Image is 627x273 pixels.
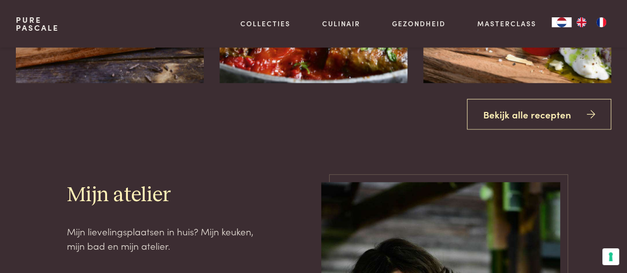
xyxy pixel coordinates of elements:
[591,17,611,27] a: FR
[552,17,611,27] aside: Language selected: Nederlands
[67,182,255,209] h2: Mijn atelier
[552,17,571,27] div: Language
[322,18,360,29] a: Culinair
[392,18,446,29] a: Gezondheid
[602,248,619,265] button: Uw voorkeuren voor toestemming voor trackingtechnologieën
[477,18,536,29] a: Masterclass
[240,18,290,29] a: Collecties
[16,16,59,32] a: PurePascale
[571,17,591,27] a: EN
[467,99,612,130] a: Bekijk alle recepten
[67,224,255,253] p: Mijn lievelingsplaatsen in huis? Mijn keuken, mijn bad en mijn atelier.
[552,17,571,27] a: NL
[571,17,611,27] ul: Language list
